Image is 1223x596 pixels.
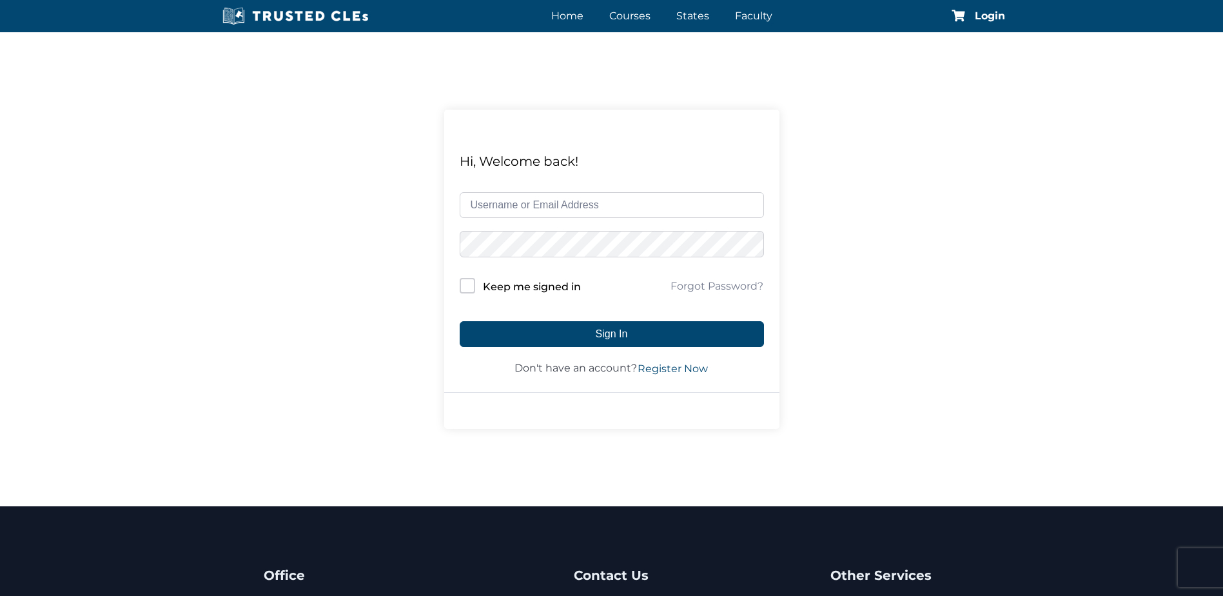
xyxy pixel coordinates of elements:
[483,279,581,295] label: Keep me signed in
[460,151,764,172] div: Hi, Welcome back!
[460,192,764,218] input: Username or Email Address
[830,564,959,586] h4: Other Services
[670,279,764,294] a: Forgot Password?
[219,6,373,26] img: Trusted CLEs
[673,6,712,25] a: States
[606,6,654,25] a: Courses
[506,564,717,586] h4: Contact Us
[460,321,764,347] button: Sign In
[460,360,764,377] div: Don't have an account?
[637,361,709,377] a: Register Now
[548,6,587,25] a: Home
[975,11,1005,21] a: Login
[732,6,776,25] a: Faculty
[264,564,475,586] h4: Office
